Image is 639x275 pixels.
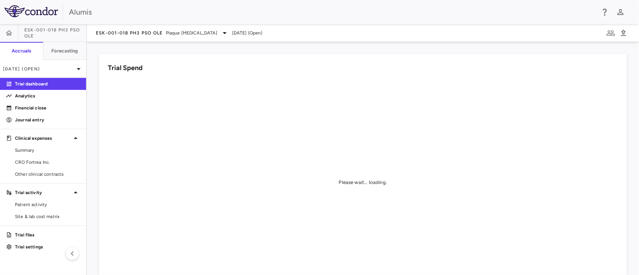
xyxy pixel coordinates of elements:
[15,93,80,99] p: Analytics
[15,232,80,238] p: Trial files
[15,147,80,154] span: Summary
[24,27,86,39] span: ESK-001-018 Ph3 PsO OLE
[69,6,596,18] div: Alumis
[15,244,80,250] p: Trial settings
[4,5,58,17] img: logo-full-BYUhSk78.svg
[15,201,80,208] span: Patient activity
[339,179,387,186] div: Please wait... loading.
[166,30,217,36] span: Plaque [MEDICAL_DATA]
[3,66,74,72] p: [DATE] (Open)
[15,135,71,142] p: Clinical expenses
[15,213,80,220] span: Site & lab cost matrix
[232,30,263,36] span: [DATE] (Open)
[15,81,80,87] p: Trial dashboard
[15,171,80,178] span: Other clinical contracts
[108,63,143,73] h6: Trial Spend
[15,159,80,166] span: CRO Fortrea Inc.
[15,105,80,111] p: Financial close
[12,48,31,54] h6: Accruals
[15,189,71,196] p: Trial activity
[51,48,78,54] h6: Forecasting
[96,30,163,36] span: ESK-001-018 Ph3 PsO OLE
[15,117,80,123] p: Journal entry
